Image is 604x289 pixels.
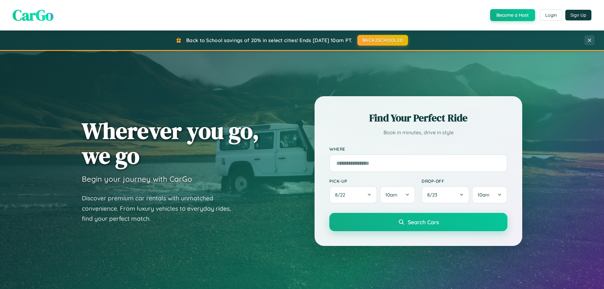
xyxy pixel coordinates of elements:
button: 8/23 [422,186,469,203]
label: Drop-off [422,178,507,184]
p: Discover premium car rentals with unmatched convenience. From luxury vehicles to everyday rides, ... [82,193,239,224]
button: Login [540,9,562,21]
span: 10am [478,192,489,198]
button: Become a Host [490,9,535,21]
button: 10am [472,186,507,203]
h3: Begin your journey with CarGo [82,174,192,184]
p: Book in minutes, drive in style [329,128,507,137]
button: Search Cars [329,213,507,231]
span: Back to School savings of 20% in select cities! Ends [DATE] 10am PT. [186,37,352,43]
span: 8 / 23 [427,192,440,198]
button: Sign Up [565,10,591,20]
span: Search Cars [408,219,439,225]
h1: Wherever you go, we go [82,118,259,168]
button: 8/22 [329,186,377,203]
label: Pick-up [329,178,415,184]
button: BACK2SCHOOL20 [357,35,408,46]
span: 10am [385,192,397,198]
label: Where [329,147,507,152]
span: CarGo [13,5,53,25]
span: 8 / 22 [335,192,348,198]
button: 10am [380,186,415,203]
h2: Find Your Perfect Ride [329,111,507,125]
